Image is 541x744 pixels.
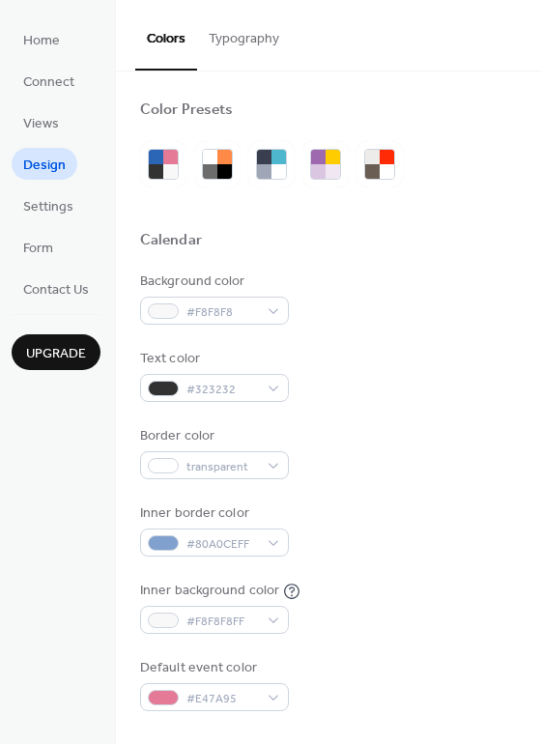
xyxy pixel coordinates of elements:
[186,380,258,400] span: #323232
[26,344,86,364] span: Upgrade
[12,231,65,263] a: Form
[12,23,71,55] a: Home
[23,72,74,93] span: Connect
[140,426,285,446] div: Border color
[23,156,66,176] span: Design
[23,239,53,259] span: Form
[140,658,285,678] div: Default event color
[12,65,86,97] a: Connect
[186,457,258,477] span: transparent
[23,197,73,217] span: Settings
[12,106,71,138] a: Views
[140,503,285,524] div: Inner border color
[186,302,258,323] span: #F8F8F8
[12,148,77,180] a: Design
[23,31,60,51] span: Home
[186,689,258,709] span: #E47A95
[12,334,100,370] button: Upgrade
[140,272,285,292] div: Background color
[140,349,285,369] div: Text color
[140,581,279,601] div: Inner background color
[23,114,59,134] span: Views
[140,100,233,121] div: Color Presets
[12,189,85,221] a: Settings
[12,272,100,304] a: Contact Us
[140,231,202,251] div: Calendar
[186,534,258,555] span: #80A0CEFF
[23,280,89,300] span: Contact Us
[186,612,258,632] span: #F8F8F8FF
